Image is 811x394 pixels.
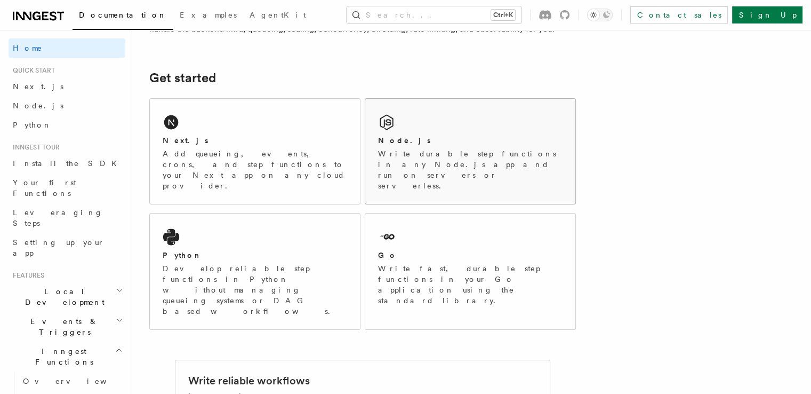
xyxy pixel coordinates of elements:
[19,372,125,391] a: Overview
[73,3,173,30] a: Documentation
[378,148,563,191] p: Write durable step functions in any Node.js app and run on servers or serverless.
[9,271,44,280] span: Features
[243,3,312,29] a: AgentKit
[347,6,521,23] button: Search...Ctrl+K
[13,43,43,53] span: Home
[173,3,243,29] a: Examples
[9,173,125,203] a: Your first Functions
[149,98,360,204] a: Next.jsAdd queueing, events, crons, and step functions to your Next app on any cloud provider.
[9,66,55,75] span: Quick start
[180,11,237,19] span: Examples
[9,115,125,135] a: Python
[378,250,397,261] h2: Go
[13,82,63,91] span: Next.js
[365,98,576,204] a: Node.jsWrite durable step functions in any Node.js app and run on servers or serverless.
[9,286,116,308] span: Local Development
[250,11,306,19] span: AgentKit
[9,154,125,173] a: Install the SDK
[163,263,347,317] p: Develop reliable step functions in Python without managing queueing systems or DAG based workflows.
[732,6,802,23] a: Sign Up
[79,11,167,19] span: Documentation
[13,159,123,168] span: Install the SDK
[630,6,728,23] a: Contact sales
[9,316,116,337] span: Events & Triggers
[378,263,563,306] p: Write fast, durable step functions in your Go application using the standard library.
[163,135,208,146] h2: Next.js
[163,148,347,191] p: Add queueing, events, crons, and step functions to your Next app on any cloud provider.
[9,342,125,372] button: Inngest Functions
[188,373,310,388] h2: Write reliable workflows
[149,70,216,85] a: Get started
[163,250,202,261] h2: Python
[9,233,125,263] a: Setting up your app
[13,238,105,257] span: Setting up your app
[13,208,103,227] span: Leveraging Steps
[149,213,360,330] a: PythonDevelop reliable step functions in Python without managing queueing systems or DAG based wo...
[9,203,125,233] a: Leveraging Steps
[9,282,125,312] button: Local Development
[491,10,515,20] kbd: Ctrl+K
[587,9,613,21] button: Toggle dark mode
[9,312,125,342] button: Events & Triggers
[13,178,76,198] span: Your first Functions
[23,377,133,385] span: Overview
[13,121,52,129] span: Python
[378,135,431,146] h2: Node.js
[9,346,115,367] span: Inngest Functions
[9,143,60,152] span: Inngest tour
[9,96,125,115] a: Node.js
[9,38,125,58] a: Home
[13,101,63,110] span: Node.js
[9,77,125,96] a: Next.js
[365,213,576,330] a: GoWrite fast, durable step functions in your Go application using the standard library.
